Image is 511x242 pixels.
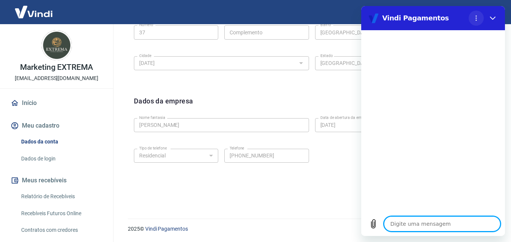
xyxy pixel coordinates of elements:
a: Recebíveis Futuros Online [18,206,104,221]
a: Dados de login [18,151,104,166]
label: Nome fantasia [139,115,165,120]
p: [EMAIL_ADDRESS][DOMAIN_NAME] [15,74,98,82]
label: Tipo de telefone [139,145,167,151]
button: Sair [475,5,502,19]
button: Meus recebíveis [9,172,104,189]
iframe: Janela de mensagens [361,6,505,236]
label: Telefone [230,145,244,151]
label: Estado [320,53,333,59]
img: ffff94b2-1a99-43e4-bc42-a8e450314977.jpeg [42,30,72,60]
label: Data de abertura da empresa [320,115,371,120]
label: Cidade [139,53,151,59]
input: Digite aqui algumas palavras para buscar a cidade [136,59,294,68]
p: 2025 © [128,225,493,233]
input: DD/MM/YYYY [315,118,471,132]
p: Marketing EXTREMA [20,63,93,71]
button: Meu cadastro [9,117,104,134]
label: Número [139,22,153,28]
a: Contratos com credores [18,222,104,238]
a: Dados da conta [18,134,104,150]
img: Vindi [9,0,58,23]
h6: Dados da empresa [134,96,193,115]
a: Relatório de Recebíveis [18,189,104,204]
a: Início [9,95,104,111]
label: Bairro [320,22,331,28]
a: Vindi Pagamentos [145,226,188,232]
